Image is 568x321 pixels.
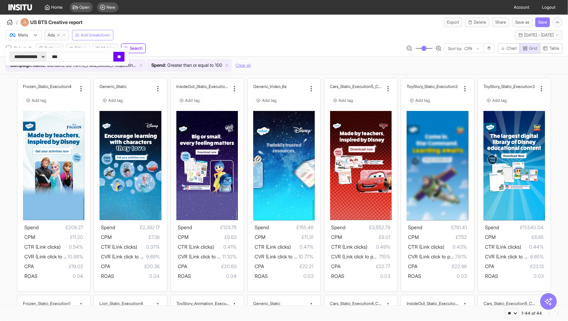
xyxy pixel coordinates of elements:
div: 1-44 of 44 [521,311,542,316]
span: £20.63 [187,262,237,271]
span: £8.85 [496,233,544,241]
span: CTR (Link clicks) [24,244,61,250]
button: Share [492,17,509,27]
span: Add tag [185,98,200,103]
span: ROAS [255,273,268,279]
span: Spend [24,224,39,230]
span: Open [80,5,90,10]
h2: Frozen_Static_Execution1 [23,301,70,306]
span: Home [51,5,63,10]
span: Sort by: [448,46,462,51]
button: Add breakdown [72,30,113,40]
span: 0.44% [521,243,544,251]
span: Spend [331,224,346,230]
span: ROAS [101,273,114,279]
span: £22.98 [417,262,467,271]
span: £781.41 [422,223,467,232]
button: Save [535,17,550,27]
span: CTR (Link clicks) [485,244,521,250]
div: Frozen_Static_Execution4 [23,84,76,89]
button: Table [540,43,562,54]
button: Filters [66,43,90,53]
span: Settings [45,46,60,51]
button: Add tag [483,96,510,105]
h2: ToyStory_Static_Execution2 [407,84,458,89]
span: CVR (Link click to purchase) [331,254,392,259]
span: ROAS [331,273,345,279]
span: £2,382.17 [115,223,160,232]
div: ToyStory_Static_Execution3 [483,84,537,89]
span: CVR (Link click to purchase) [255,254,315,259]
h2: ToyStory_Animation_Execution6 [176,301,230,306]
span: £7.52 [419,233,467,241]
span: CTR (Link clicks) [101,244,137,250]
span: CPA [24,263,34,269]
span: Select all [14,46,33,51]
span: £22.21 [264,262,313,271]
button: Chart [498,43,520,54]
div: Generic_Static [99,84,153,89]
span: £155.48 [269,223,313,232]
div: US BTS Creative report [21,18,101,26]
span: 0.37% [137,243,160,251]
span: Ads [48,32,55,38]
span: 7.61% [456,252,467,261]
h4: US BTS Creative report [30,19,101,26]
span: CPM [255,234,265,240]
span: Add tag [262,98,277,103]
span: 9.69% [146,252,160,261]
span: [DATE] - [DATE] [524,32,554,38]
span: New [107,5,115,10]
span: 0.04 [114,272,160,280]
span: £3,552.79 [346,223,390,232]
span: Spend [255,224,269,230]
span: CPM [485,234,496,240]
span: £20.36 [110,262,160,271]
span: CVR (Link click to purchase) [178,254,239,259]
span: Add breakdown [81,32,110,38]
span: CTR (Link clicks) [178,244,214,250]
h2: Cars_Static_Execution5_Control [330,84,383,89]
span: Spend [485,224,499,230]
span: Add tag [415,98,430,103]
span: CPA [178,263,187,269]
span: CPM [101,234,112,240]
span: 0.03 [498,272,544,280]
span: CPM [24,234,35,240]
span: £123.75 [192,223,237,232]
button: Add tag [330,96,357,105]
span: 7.15% [379,252,390,261]
span: Grid [529,46,537,51]
span: CPA [255,263,264,269]
button: Export [444,17,462,27]
h2: Cars_Static_Execution5_Control [483,301,537,306]
h2: InsideOut_Static_Execution6 [176,84,230,89]
span: £7.38 [112,233,160,241]
span: £8.01 [342,233,390,241]
span: 0.03 [268,272,313,280]
span: CTR (Link clicks) [331,244,368,250]
div: Generic_Video_6s [253,84,306,89]
span: CPA [101,263,110,269]
span: ROAS [24,273,38,279]
button: Add tag [407,96,433,105]
span: £11.31 [265,233,313,241]
button: / [6,18,18,26]
span: 0.41% [214,243,237,251]
span: CPM [178,234,189,240]
img: Logo [8,4,32,10]
span: 10.77% [298,252,313,261]
h2: Cars_Static_Execution4_Control [330,301,383,306]
button: Grid [520,43,540,54]
button: Add tag [23,96,49,105]
button: Metrics [93,43,118,53]
button: Add tag [176,96,203,105]
button: Delete [465,17,489,27]
span: 0.03 [421,272,467,280]
span: CVR (Link click to purchase) [101,254,162,259]
span: CVR (Link click to purchase) [485,254,546,259]
span: CTR (Link clicks) [408,244,444,250]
